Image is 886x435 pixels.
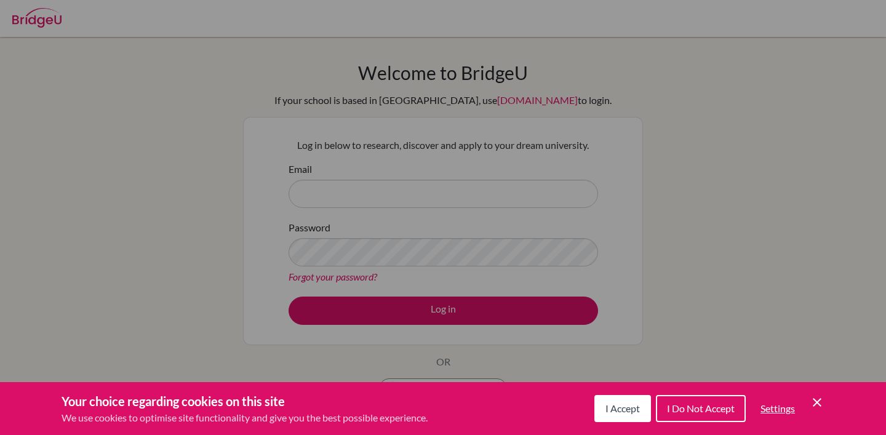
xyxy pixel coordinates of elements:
[751,396,805,421] button: Settings
[605,402,640,414] span: I Accept
[62,392,428,410] h3: Your choice regarding cookies on this site
[62,410,428,425] p: We use cookies to optimise site functionality and give you the best possible experience.
[760,402,795,414] span: Settings
[810,395,824,410] button: Save and close
[656,395,746,422] button: I Do Not Accept
[594,395,651,422] button: I Accept
[667,402,735,414] span: I Do Not Accept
